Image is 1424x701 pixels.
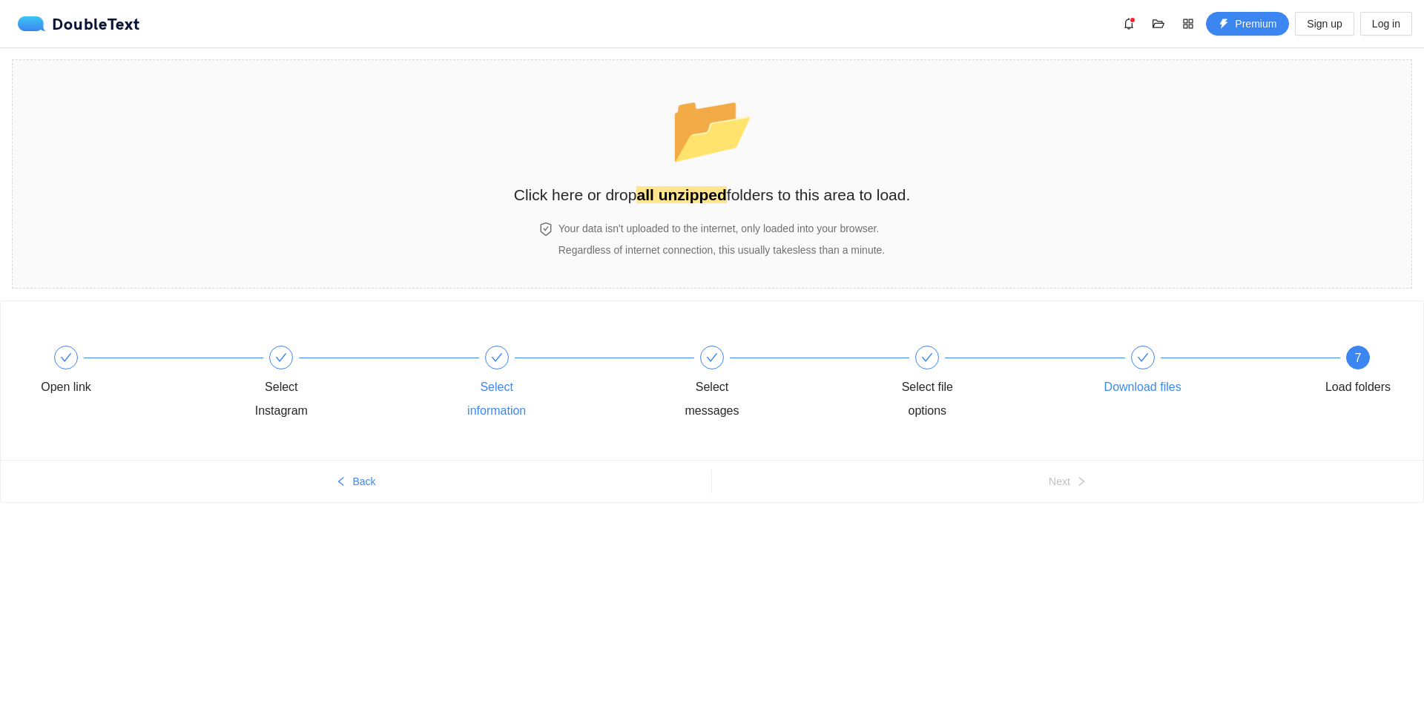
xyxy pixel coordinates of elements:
button: Log in [1360,12,1412,36]
button: folder-open [1147,12,1170,36]
span: folder [670,90,755,166]
span: 7 [1355,352,1362,364]
span: check [60,352,72,363]
span: check [491,352,503,363]
span: thunderbolt [1219,19,1229,30]
div: Select Instagram [238,346,453,423]
span: Premium [1235,16,1276,32]
h2: Click here or drop folders to this area to load. [514,182,911,207]
div: Select file options [884,346,1099,423]
span: folder-open [1147,18,1170,30]
a: logoDoubleText [18,16,140,31]
span: Regardless of internet connection, this usually takes less than a minute . [558,244,885,256]
div: Select messages [669,375,755,423]
span: appstore [1177,18,1199,30]
button: thunderboltPremium [1206,12,1289,36]
h4: Your data isn't uploaded to the internet, only loaded into your browser. [558,220,885,237]
span: check [706,352,718,363]
div: Open link [41,375,91,399]
div: Select Instagram [238,375,324,423]
span: check [275,352,287,363]
span: Sign up [1307,16,1342,32]
button: Nextright [712,470,1423,493]
div: Select information [454,346,669,423]
button: appstore [1176,12,1200,36]
strong: all unzipped [636,186,726,203]
div: Select messages [669,346,884,423]
img: logo [18,16,52,31]
div: 7Load folders [1315,346,1401,399]
button: bell [1117,12,1141,36]
button: leftBack [1,470,711,493]
span: Back [352,473,375,490]
div: Download files [1100,346,1315,399]
div: Open link [23,346,238,399]
div: Select file options [884,375,970,423]
span: check [1137,352,1149,363]
div: Download files [1104,375,1181,399]
span: Log in [1372,16,1400,32]
div: Select information [454,375,540,423]
div: DoubleText [18,16,140,31]
span: safety-certificate [539,223,553,236]
button: Sign up [1295,12,1354,36]
span: left [336,476,346,488]
div: Load folders [1325,375,1391,399]
span: bell [1118,18,1140,30]
span: check [921,352,933,363]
